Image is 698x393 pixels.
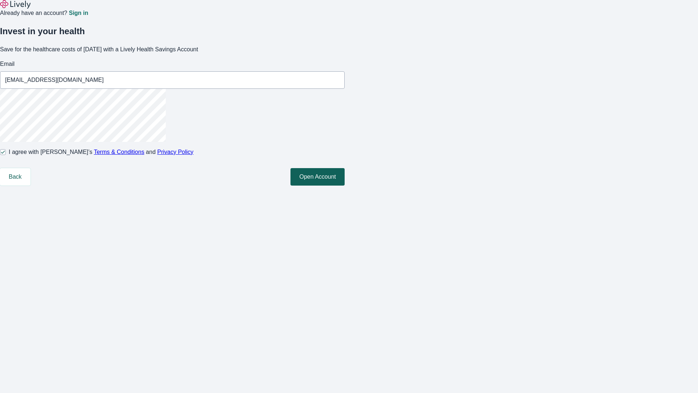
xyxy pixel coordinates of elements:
[157,149,194,155] a: Privacy Policy
[69,10,88,16] a: Sign in
[9,148,193,156] span: I agree with [PERSON_NAME]’s and
[94,149,144,155] a: Terms & Conditions
[290,168,345,186] button: Open Account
